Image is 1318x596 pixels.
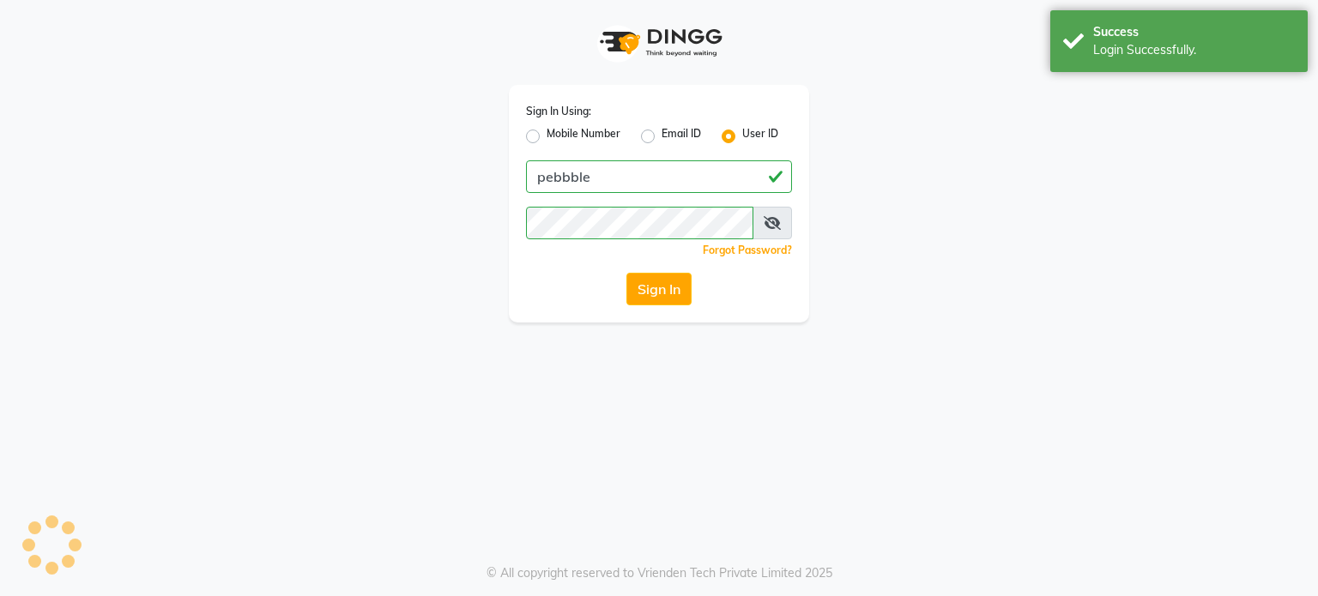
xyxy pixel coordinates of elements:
input: Username [526,207,753,239]
a: Forgot Password? [703,244,792,256]
label: Sign In Using: [526,104,591,119]
label: Email ID [662,126,701,147]
label: Mobile Number [547,126,620,147]
button: Sign In [626,273,692,305]
input: Username [526,160,792,193]
div: Login Successfully. [1093,41,1295,59]
label: User ID [742,126,778,147]
div: Success [1093,23,1295,41]
img: logo1.svg [590,17,728,68]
